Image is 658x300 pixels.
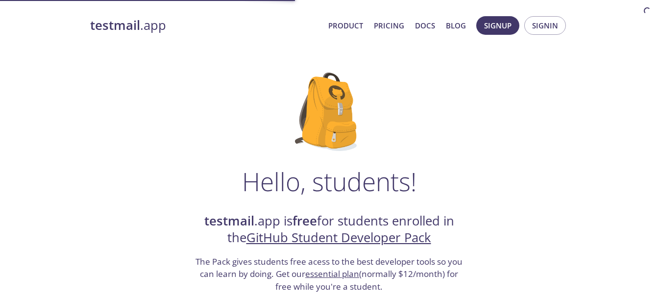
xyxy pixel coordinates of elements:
[415,19,435,32] a: Docs
[292,212,317,229] strong: free
[446,19,466,32] a: Blog
[328,19,363,32] a: Product
[476,16,519,35] button: Signup
[524,16,566,35] button: Signin
[195,213,464,247] h2: .app is for students enrolled in the
[532,19,558,32] span: Signin
[195,255,464,293] h3: The Pack gives students free acess to the best developer tools so you can learn by doing. Get our...
[90,17,140,34] strong: testmail
[374,19,404,32] a: Pricing
[295,73,363,151] img: github-student-backpack.png
[90,17,320,34] a: testmail.app
[246,229,431,246] a: GitHub Student Developer Pack
[242,167,416,196] h1: Hello, students!
[305,268,359,279] a: essential plan
[484,19,512,32] span: Signup
[204,212,254,229] strong: testmail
